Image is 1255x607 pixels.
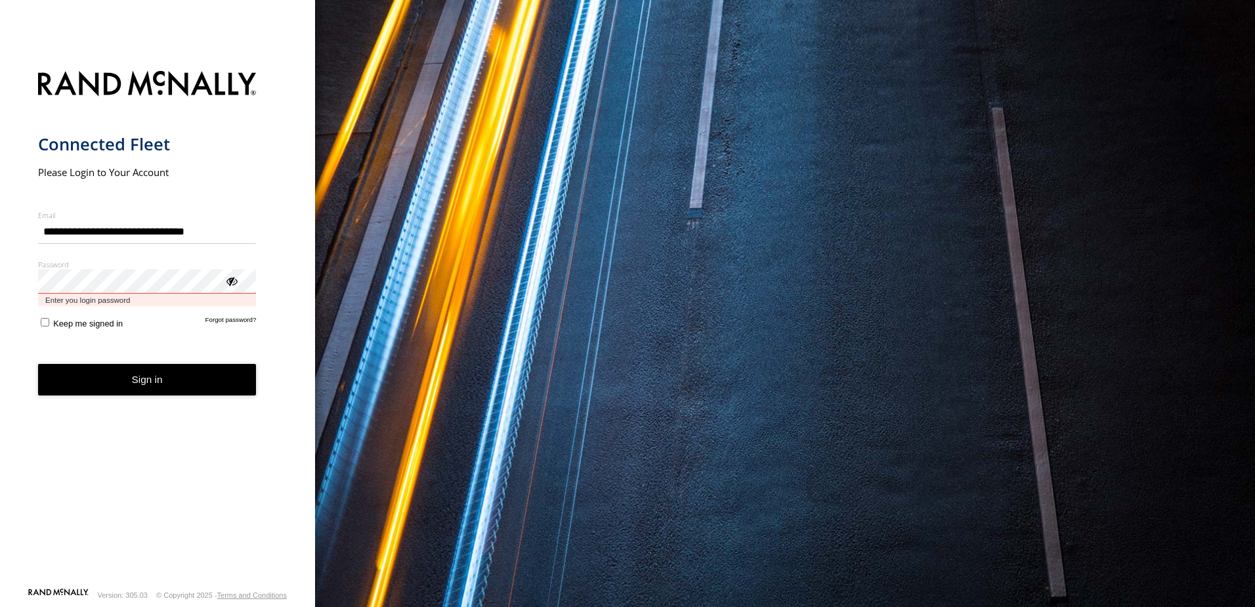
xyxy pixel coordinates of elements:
[224,274,238,287] div: ViewPassword
[156,591,287,599] div: © Copyright 2025 -
[28,589,89,602] a: Visit our Website
[98,591,148,599] div: Version: 305.03
[38,259,257,269] label: Password
[38,364,257,396] button: Sign in
[38,68,257,102] img: Rand McNally
[205,316,257,328] a: Forgot password?
[217,591,287,599] a: Terms and Conditions
[38,63,278,587] form: main
[38,133,257,155] h1: Connected Fleet
[38,294,257,306] span: Enter you login password
[38,166,257,179] h2: Please Login to Your Account
[38,210,257,220] label: Email
[53,319,123,328] span: Keep me signed in
[41,318,49,326] input: Keep me signed in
